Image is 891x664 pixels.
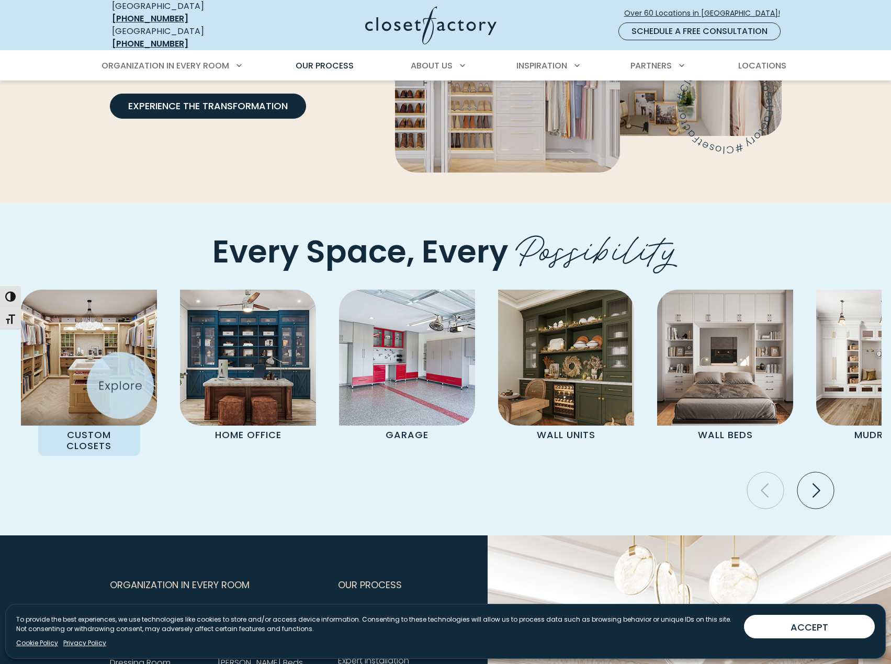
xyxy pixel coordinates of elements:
text: a [739,127,754,141]
text: t [820,106,833,110]
text: s [762,141,771,155]
button: Previous slide [743,468,788,513]
text: t [811,127,824,138]
a: Wall unit Wall Units [487,290,646,445]
span: Inspiration [516,60,567,72]
text: c [735,121,750,133]
img: Closet Factory Logo [365,6,497,44]
span: Over 60 Locations in [GEOGRAPHIC_DATA]! [624,8,788,19]
text: o [806,130,821,144]
text: l [777,143,780,157]
span: Possibility [515,217,679,275]
span: Organization in Every Room [110,572,250,598]
a: Custom Closet with island Custom Closets [9,290,168,455]
text: o [769,142,778,157]
text: o [815,83,831,94]
text: y [729,101,743,107]
button: Footer Subnav Button - Our Process [338,572,439,598]
a: [PHONE_NUMBER] [112,13,188,25]
a: Schedule a Free Consultation [618,22,781,40]
text: o [730,111,746,121]
text: t [750,136,760,148]
button: ACCEPT [744,615,875,638]
span: Partners [630,60,672,72]
button: Next slide [793,468,838,513]
text: F [745,132,758,146]
text: a [816,115,831,125]
a: Over 60 Locations in [GEOGRAPHIC_DATA]! [624,4,789,22]
text: # [788,141,800,156]
text: F [818,110,832,118]
span: About Us [411,60,453,72]
text: l [737,77,751,87]
span: Locations [738,60,786,72]
img: Home Office featuring desk and custom cabinetry [180,290,316,426]
text: t [732,118,746,125]
img: Wall unit [498,290,634,426]
a: Garage Cabinets Garage [328,290,487,445]
a: Cookie Policy [16,638,58,648]
p: Wall Beds [674,426,776,445]
a: Experience the Transformation [110,94,306,119]
span: Our Process [296,60,354,72]
text: # [730,90,746,101]
img: Garage Cabinets [339,290,475,426]
button: Footer Subnav Button - Organization in Every Room [110,572,325,598]
span: Every [422,230,508,273]
a: Home Office featuring desk and custom cabinetry Home Office [168,290,328,445]
a: Privacy Policy [63,638,106,648]
text: r [730,107,745,112]
p: To provide the best experiences, we use technologies like cookies to store and/or access device i... [16,615,736,634]
text: l [814,79,827,88]
p: Garage [356,426,458,445]
text: e [819,98,833,106]
text: C [781,143,790,157]
span: Every Space, [212,230,414,273]
span: Organization in Every Room [101,60,229,72]
p: Home Office [197,426,299,445]
img: Custom Closet with island [21,290,157,426]
a: [PHONE_NUMBER] [112,38,188,50]
text: r [803,134,815,148]
text: C [732,81,749,94]
p: Wall Units [515,426,617,445]
text: c [813,121,828,134]
span: Our Process [338,572,402,598]
text: y [798,136,810,152]
img: Wall Bed [657,290,793,426]
div: [GEOGRAPHIC_DATA] [112,25,264,50]
a: Wall Bed Wall Beds [646,290,805,445]
nav: Primary Menu [94,51,797,81]
p: Custom Closets [38,426,140,455]
text: e [754,138,766,153]
text: s [817,91,832,99]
